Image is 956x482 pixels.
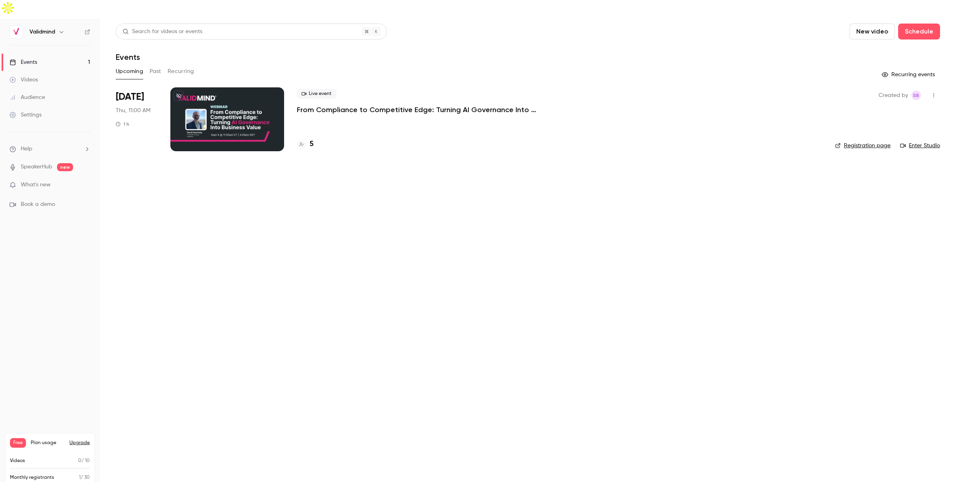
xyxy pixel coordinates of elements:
[911,91,921,100] span: Sarena Brown
[116,91,144,103] span: [DATE]
[879,91,908,100] span: Created by
[10,438,26,448] span: Free
[122,28,202,36] div: Search for videos or events
[913,91,919,100] span: SB
[297,105,536,115] a: From Compliance to Competitive Edge: Turning AI Governance Into Business Value
[10,145,90,153] li: help-dropdown-opener
[21,181,51,189] span: What's new
[78,458,81,463] span: 0
[878,68,940,81] button: Recurring events
[310,139,314,150] h4: 5
[10,474,54,481] p: Monthly registrants
[31,440,65,446] span: Plan usage
[21,163,52,171] a: SpeakerHub
[10,58,37,66] div: Events
[79,475,81,480] span: 1
[21,200,55,209] span: Book a demo
[116,107,150,115] span: Thu, 11:00 AM
[116,121,129,127] div: 1 h
[81,182,90,189] iframe: Noticeable Trigger
[835,142,891,150] a: Registration page
[21,145,32,153] span: Help
[10,76,38,84] div: Videos
[116,87,158,151] div: Sep 4 Thu, 11:00 AM (America/Toronto)
[10,26,23,38] img: Validmind
[10,457,25,464] p: Videos
[898,24,940,40] button: Schedule
[116,52,140,62] h1: Events
[900,142,940,150] a: Enter Studio
[69,440,90,446] button: Upgrade
[150,65,161,78] button: Past
[10,111,41,119] div: Settings
[79,474,90,481] p: / 30
[78,457,90,464] p: / 10
[30,28,55,36] h6: Validmind
[57,163,73,171] span: new
[168,65,194,78] button: Recurring
[10,93,45,101] div: Audience
[116,65,143,78] button: Upcoming
[297,139,314,150] a: 5
[297,89,336,99] span: Live event
[849,24,895,40] button: New video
